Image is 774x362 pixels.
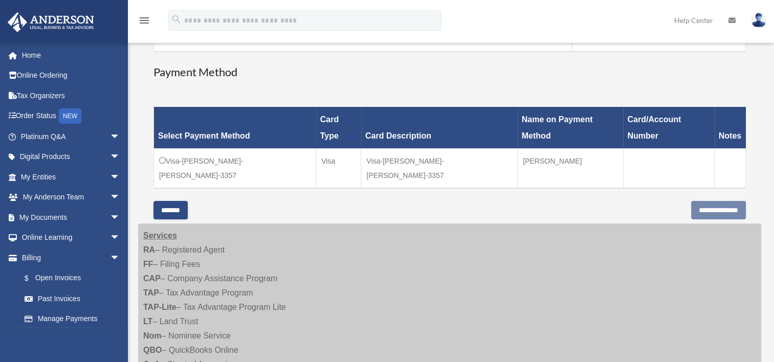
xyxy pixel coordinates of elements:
[518,148,624,188] td: [PERSON_NAME]
[110,247,130,268] span: arrow_drop_down
[14,288,130,309] a: Past Invoices
[171,14,182,25] i: search
[143,303,176,311] strong: TAP-Lite
[7,187,136,208] a: My Anderson Teamarrow_drop_down
[110,126,130,147] span: arrow_drop_down
[7,247,130,268] a: Billingarrow_drop_down
[143,346,162,354] strong: QBO
[7,228,136,248] a: Online Learningarrow_drop_down
[143,317,152,326] strong: LT
[5,12,97,32] img: Anderson Advisors Platinum Portal
[7,45,136,65] a: Home
[154,148,316,188] td: Visa-[PERSON_NAME]-[PERSON_NAME]-3357
[59,108,81,124] div: NEW
[30,272,35,285] span: $
[14,309,130,329] a: Manage Payments
[361,148,518,188] td: Visa-[PERSON_NAME]-[PERSON_NAME]-3357
[143,245,155,254] strong: RA
[7,126,136,147] a: Platinum Q&Aarrow_drop_down
[110,228,130,248] span: arrow_drop_down
[7,106,136,127] a: Order StatusNEW
[110,167,130,188] span: arrow_drop_down
[14,268,125,289] a: $Open Invoices
[7,167,136,187] a: My Entitiesarrow_drop_down
[7,65,136,86] a: Online Ordering
[518,107,624,148] th: Name on Payment Method
[143,231,177,240] strong: Services
[143,331,162,340] strong: Nom
[7,85,136,106] a: Tax Organizers
[153,64,746,80] h3: Payment Method
[138,14,150,27] i: menu
[751,13,766,28] img: User Pic
[7,147,136,167] a: Digital Productsarrow_drop_down
[143,288,159,297] strong: TAP
[715,107,746,148] th: Notes
[361,107,518,148] th: Card Description
[316,107,361,148] th: Card Type
[623,107,714,148] th: Card/Account Number
[110,187,130,208] span: arrow_drop_down
[316,148,361,188] td: Visa
[143,260,153,268] strong: FF
[143,274,161,283] strong: CAP
[110,147,130,168] span: arrow_drop_down
[138,18,150,27] a: menu
[7,207,136,228] a: My Documentsarrow_drop_down
[154,107,316,148] th: Select Payment Method
[110,207,130,228] span: arrow_drop_down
